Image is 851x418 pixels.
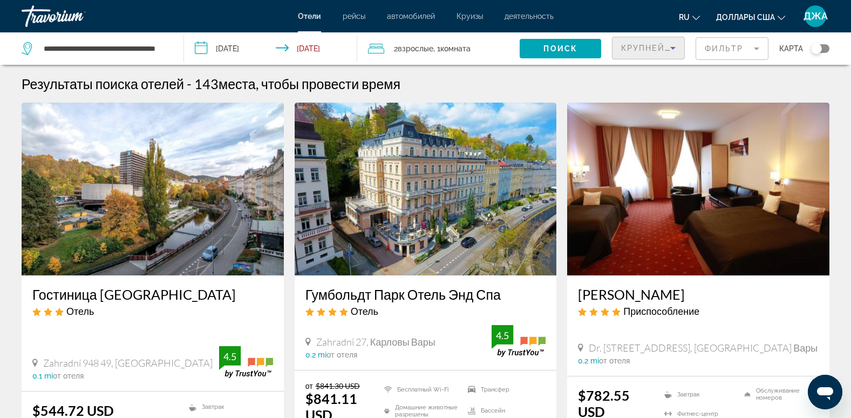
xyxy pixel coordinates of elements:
span: ДЖА [804,11,828,22]
span: Крупнейшие сбережения [621,44,752,52]
button: Пользовательское меню [801,5,829,28]
font: , 1 [433,44,440,53]
button: Поиск [520,39,601,58]
img: Изображение отеля [567,103,829,275]
a: деятельность [505,12,554,21]
img: Изображение отеля [22,103,284,275]
a: Круизы [457,12,483,21]
span: от отеля [53,372,84,380]
span: Доллары США [716,13,775,22]
span: карта [779,41,803,56]
span: Поиск [543,44,577,53]
span: Отель [66,305,94,317]
span: Взрослые [398,44,433,53]
button: Изменение языка [679,9,700,25]
a: Отели [298,12,321,21]
span: 0.1 mi [32,372,53,380]
span: от [305,381,313,390]
iframe: Кнопка запуска окна обмена сообщениями [808,375,842,409]
span: от отеля [599,356,630,365]
font: Завтрак [677,391,700,398]
span: Приспособление [623,305,699,317]
a: [PERSON_NAME] [578,286,819,302]
span: Dr. [STREET_ADDRESS], [GEOGRAPHIC_DATA] Вары [589,342,818,354]
span: Zahradni 27, Карловы Вары [316,336,435,348]
del: $841.30 USD [316,381,360,390]
button: Дата заезда: 17 октября 2025 г. Дата выезда: 24 октября 2025 г. [184,32,357,65]
button: Изменить валюту [716,9,785,25]
a: Гумбольдт Парк Отель Энд Спа [305,286,546,302]
img: trustyou-badge.svg [219,346,273,378]
font: 2 [394,44,398,53]
button: Переключить карту [803,44,829,53]
a: рейсы [343,12,365,21]
h1: Результаты поиска отелей [22,76,184,92]
img: Изображение отеля [295,103,557,275]
span: места, чтобы провести время [219,76,400,92]
span: Отель [351,305,378,317]
button: Фильтр [696,37,768,60]
font: Домашние животные разрешены [395,404,462,418]
span: 0.2 mi [305,350,326,359]
div: 4.5 [219,350,241,363]
button: Путешественники: 2 взрослых, 0 детей [357,32,520,65]
div: Отель 4 звезды [305,305,546,317]
a: Травориум [22,2,130,30]
div: Отель 3 звезды [32,305,273,317]
font: 143 [194,76,219,92]
a: автомобилей [387,12,435,21]
font: Фитнес-центр [677,410,718,417]
font: Бесплатный Wi-Fi [397,386,449,393]
span: 0.2 mi [578,356,599,365]
span: - [187,76,192,92]
font: Обслуживание номеров [756,387,819,401]
img: trustyou-badge.svg [492,325,546,357]
span: от отеля [326,350,357,359]
span: ru [679,13,690,22]
div: 4.5 [492,329,513,342]
span: Zahradní 948 49, [GEOGRAPHIC_DATA] [43,357,213,369]
font: Завтрак [202,403,224,410]
span: Комната [440,44,471,53]
font: Бассейн [481,407,505,414]
mat-select: Сортировать по [621,42,676,55]
div: 4 звезды Проживание [578,305,819,317]
a: Гостиница [GEOGRAPHIC_DATA] [32,286,273,302]
font: Трансфер [481,386,509,393]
